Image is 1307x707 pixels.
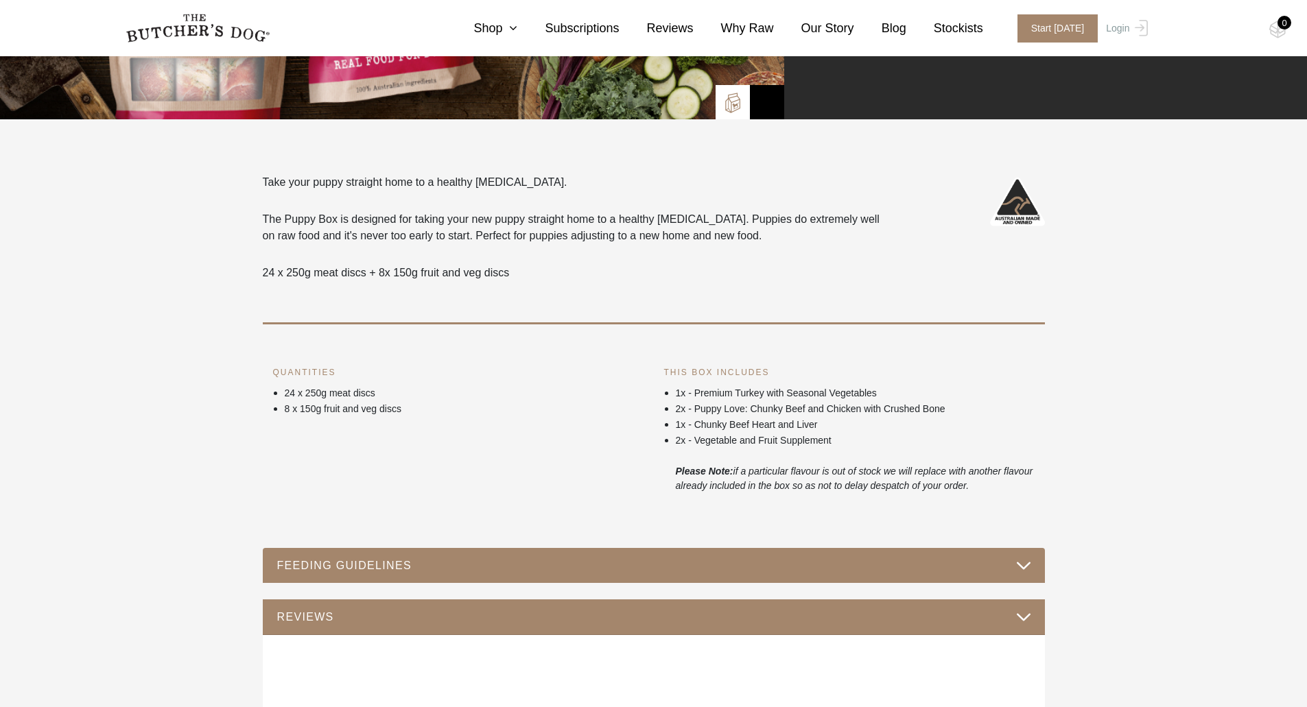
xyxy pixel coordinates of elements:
img: TBD_Build-A-Box.png [722,93,743,113]
p: 2x - Vegetable and Fruit Supplement [676,433,1035,448]
p: 2x - Puppy Love: Chunky Beef and Chicken with Crushed Bone [676,402,1035,416]
a: Reviews [620,19,694,38]
a: Login [1103,14,1147,43]
p: 8 x 150g fruit and veg discs [285,402,644,416]
p: 1x - Premium Turkey with Seasonal Vegetables [676,386,1035,400]
a: Our Story [774,19,854,38]
img: Bowl-Icon2.png [757,92,777,112]
p: 24 x 250g meat discs + 8x 150g fruit and veg discs [263,265,888,281]
p: The Puppy Box is designed for taking your new puppy straight home to a healthy [MEDICAL_DATA]. Pu... [263,211,888,244]
a: Subscriptions [517,19,619,38]
i: Please Note: [676,466,733,477]
span: Start [DATE] [1017,14,1098,43]
button: REVIEWS [276,608,1031,626]
a: Blog [854,19,906,38]
a: Why Raw [694,19,774,38]
div: 0 [1277,16,1291,29]
a: Stockists [906,19,983,38]
h6: QUANTITIES [273,366,644,379]
img: Australian-Made_White.png [990,174,1045,229]
a: Start [DATE] [1004,14,1103,43]
a: Shop [446,19,517,38]
button: FEEDING GUIDELINES [276,556,1031,575]
i: if a particular flavour is out of stock we will replace with another flavour already included in ... [676,466,1033,491]
p: 1x - Chunky Beef Heart and Liver [676,418,1035,432]
div: Take your puppy straight home to a healthy [MEDICAL_DATA]. [263,174,888,281]
p: 24 x 250g meat discs [285,386,644,400]
img: TBD_Cart-Empty.png [1269,21,1286,38]
h6: THIS BOX INCLUDES [664,366,1035,379]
